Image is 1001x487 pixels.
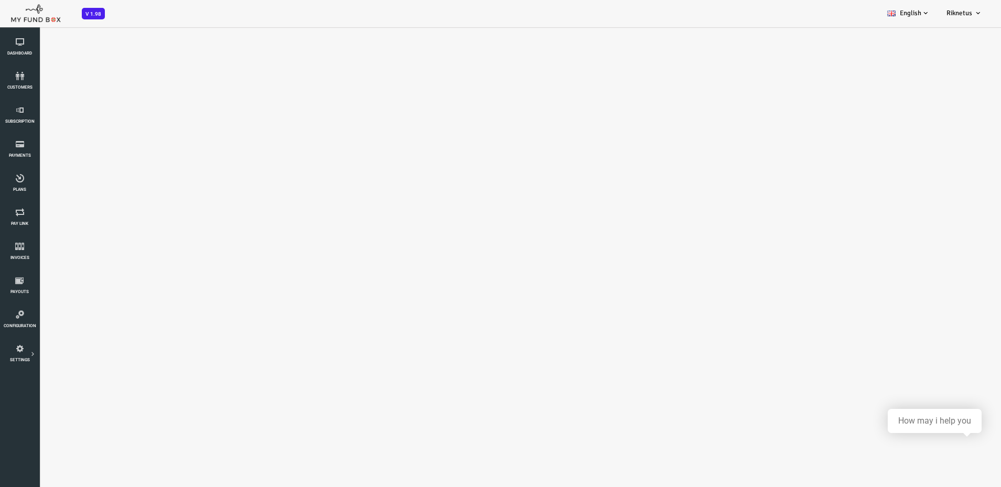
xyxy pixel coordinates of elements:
img: mfboff.png [10,2,61,23]
a: V 1.98 [82,9,105,17]
div: How may i help you [898,416,971,426]
span: Riknetus [946,9,972,17]
span: V 1.98 [82,8,105,19]
iframe: Launcher button frame [943,429,991,477]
